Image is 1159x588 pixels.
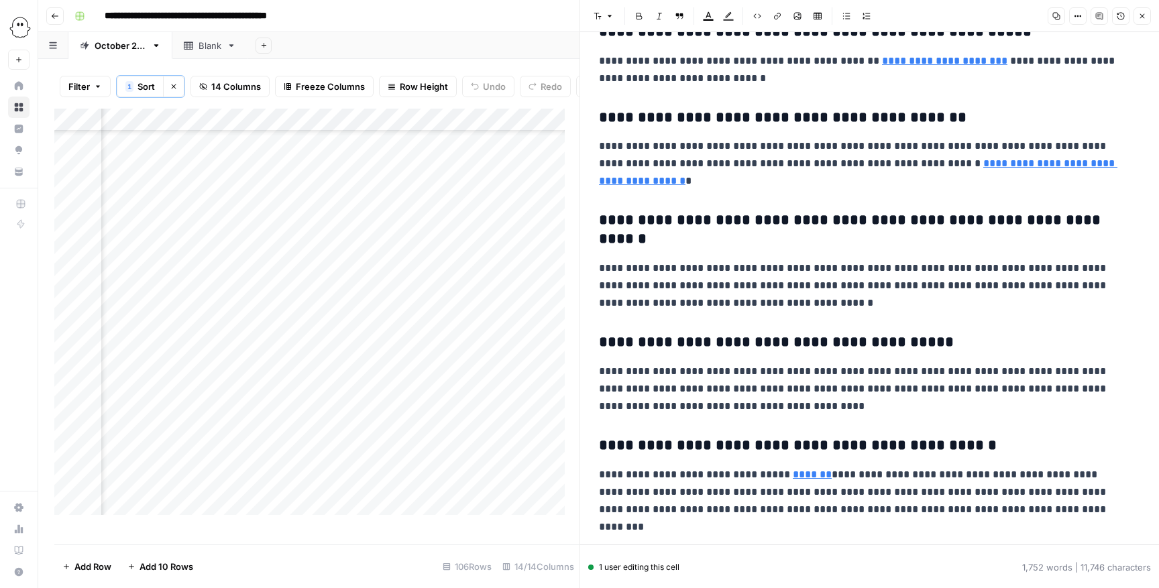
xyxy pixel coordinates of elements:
[400,80,448,93] span: Row Height
[8,161,30,182] a: Your Data
[296,80,365,93] span: Freeze Columns
[127,81,131,92] span: 1
[190,76,270,97] button: 14 Columns
[8,97,30,118] a: Browse
[462,76,514,97] button: Undo
[199,39,221,52] div: Blank
[137,80,155,93] span: Sort
[520,76,571,97] button: Redo
[60,76,111,97] button: Filter
[74,560,111,573] span: Add Row
[379,76,457,97] button: Row Height
[8,518,30,540] a: Usage
[8,11,30,44] button: Workspace: PhantomBuster
[68,32,172,59] a: [DATE] edits
[8,139,30,161] a: Opportunities
[119,556,201,577] button: Add 10 Rows
[117,76,163,97] button: 1Sort
[95,39,146,52] div: [DATE] edits
[588,561,679,573] div: 1 user editing this cell
[8,15,32,40] img: PhantomBuster Logo
[172,32,247,59] a: Blank
[483,80,506,93] span: Undo
[8,540,30,561] a: Learning Hub
[8,497,30,518] a: Settings
[275,76,374,97] button: Freeze Columns
[54,556,119,577] button: Add Row
[68,80,90,93] span: Filter
[1022,561,1151,574] div: 1,752 words | 11,746 characters
[8,561,30,583] button: Help + Support
[437,556,497,577] div: 106 Rows
[8,75,30,97] a: Home
[211,80,261,93] span: 14 Columns
[541,80,562,93] span: Redo
[497,556,579,577] div: 14/14 Columns
[125,81,133,92] div: 1
[140,560,193,573] span: Add 10 Rows
[8,118,30,139] a: Insights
